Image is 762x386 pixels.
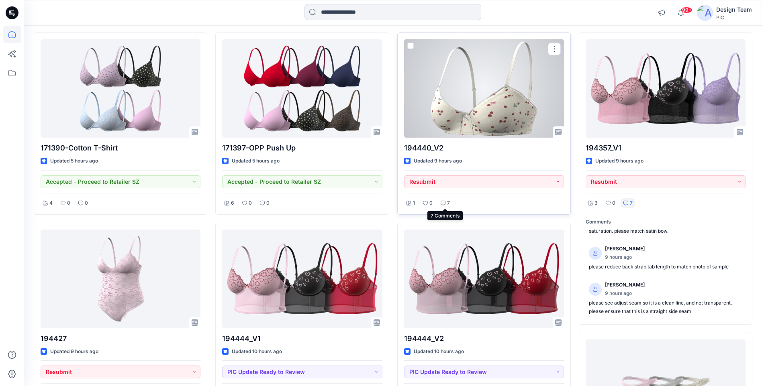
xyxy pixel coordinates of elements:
a: 194444_V2 [404,230,564,328]
p: Updated 5 hours ago [232,157,280,165]
p: Updated 9 hours ago [414,157,462,165]
p: 0 [266,199,270,207]
a: [PERSON_NAME]9 hours agoplease see adjust seam so it is a clean line, and not transparent. please... [586,278,746,319]
p: 171397-OPP Push Up [222,142,382,154]
p: 6 [231,199,234,207]
a: 171390-Cotton T-Shirt [41,39,200,138]
p: 9 hours ago [605,253,645,262]
p: Updated 5 hours ago [50,157,98,165]
div: Design Team [716,5,752,14]
p: Updated 10 hours ago [232,347,282,356]
p: [PERSON_NAME] [605,245,645,253]
p: 194427 [41,333,200,344]
a: 194427 [41,230,200,328]
p: please reduce back strap tab length to match photo of sample [589,263,742,271]
p: 7 [630,199,633,207]
p: 0 [85,199,88,207]
p: 171390-Cotton T-Shirt [41,142,200,154]
p: Updated 9 hours ago [50,347,98,356]
p: 1 [413,199,415,207]
p: 3 [594,199,598,207]
p: 0 [429,199,433,207]
svg: avatar [593,251,598,256]
a: 194444_V1 [222,230,382,328]
p: Updated 9 hours ago [595,157,644,165]
p: 194440_V2 [404,142,564,154]
p: 0 [612,199,615,207]
a: 194440_V2 [404,39,564,138]
p: 0 [67,199,70,207]
div: PIC [716,14,752,20]
a: [PERSON_NAME]9 hours agoplease reduce back strap tab length to match photo of sample [586,242,746,274]
p: Comments [586,218,746,226]
p: 194444_V2 [404,333,564,344]
p: please see adjust seam so it is a clean line, and not transparent. please ensure that this is a s... [589,299,742,315]
img: avatar [697,5,713,21]
p: [PERSON_NAME] [605,281,645,289]
span: 99+ [680,7,693,13]
p: 7 [447,199,450,207]
p: 0 [249,199,252,207]
a: 194357_V1 [586,39,746,138]
a: 171397-OPP Push Up [222,39,382,138]
p: 4 [49,199,53,207]
svg: avatar [593,287,598,292]
p: 9 hours ago [605,289,645,298]
p: Updated 10 hours ago [414,347,464,356]
p: 194357_V1 [586,142,746,154]
p: 194444_V1 [222,333,382,344]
